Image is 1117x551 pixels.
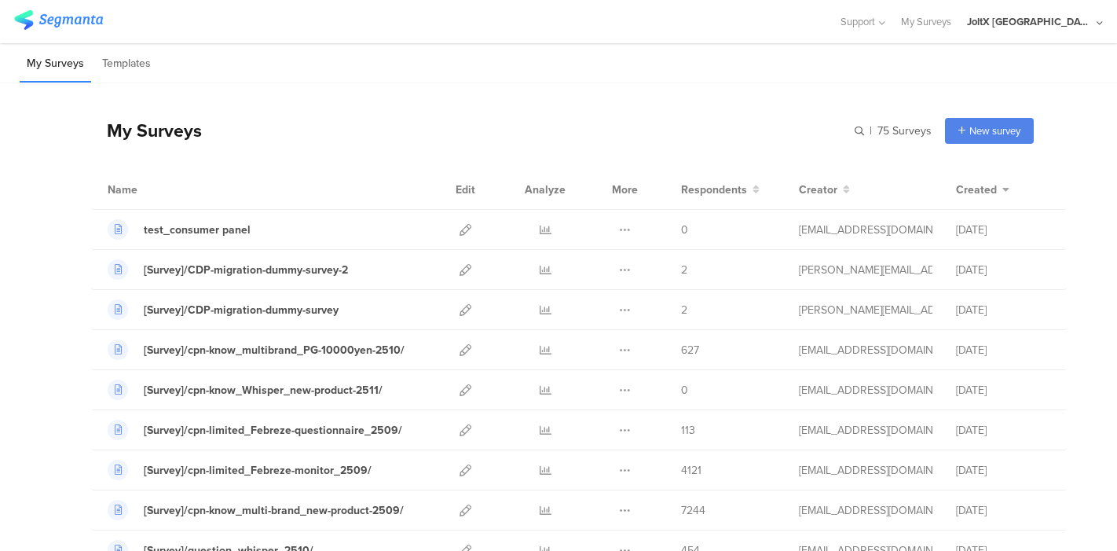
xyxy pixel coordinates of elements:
span: Created [956,182,997,198]
span: Support [840,14,875,29]
div: [DATE] [956,222,1050,238]
div: My Surveys [91,117,202,144]
div: praharaj.sp.1@pg.com [799,262,932,278]
button: Respondents [681,182,760,198]
span: 7244 [681,502,705,519]
div: praharaj.sp.1@pg.com [799,302,932,318]
span: Respondents [681,182,747,198]
div: [DATE] [956,342,1050,358]
div: test_consumer panel [144,222,251,238]
li: Templates [95,46,158,83]
div: [DATE] [956,302,1050,318]
span: 75 Surveys [877,123,932,139]
div: Name [108,182,202,198]
div: More [608,170,642,209]
div: [DATE] [956,502,1050,519]
div: kumai.ik@pg.com [799,382,932,399]
span: New survey [969,123,1020,138]
div: kumai.ik@pg.com [799,342,932,358]
span: 113 [681,422,695,439]
span: 0 [681,382,688,399]
span: 0 [681,222,688,238]
div: [DATE] [956,262,1050,278]
span: 4121 [681,462,701,479]
div: kumai.ik@pg.com [799,462,932,479]
div: [Survey]/CDP-migration-dummy-survey-2 [144,262,348,278]
span: 2 [681,302,687,318]
span: Creator [799,182,837,198]
div: Analyze [522,170,569,209]
a: test_consumer panel [108,219,251,240]
div: [Survey]/cpn-limited_Febreze-questionnaire_2509/ [144,422,402,439]
div: [DATE] [956,382,1050,399]
div: [Survey]/cpn-know_Whisper_new-product-2511/ [144,382,383,399]
span: | [867,123,874,139]
span: 627 [681,342,699,358]
img: segmanta logo [14,10,103,30]
button: Created [956,182,1009,198]
a: [Survey]/cpn-know_multibrand_PG-10000yen-2510/ [108,340,405,360]
div: [Survey]/CDP-migration-dummy-survey [144,302,339,318]
div: Edit [449,170,482,209]
a: [Survey]/cpn-know_multi-brand_new-product-2509/ [108,500,404,520]
button: Creator [799,182,850,198]
div: [DATE] [956,422,1050,439]
a: [Survey]/cpn-know_Whisper_new-product-2511/ [108,380,383,400]
div: [Survey]/cpn-limited_Febreze-monitor_2509/ [144,462,372,479]
a: [Survey]/cpn-limited_Febreze-monitor_2509/ [108,460,372,480]
a: [Survey]/CDP-migration-dummy-survey-2 [108,259,348,280]
a: [Survey]/cpn-limited_Febreze-questionnaire_2509/ [108,420,402,440]
div: kumai.ik@pg.com [799,502,932,519]
a: [Survey]/CDP-migration-dummy-survey [108,299,339,320]
div: kumai.ik@pg.com [799,422,932,439]
div: [Survey]/cpn-know_multibrand_PG-10000yen-2510/ [144,342,405,358]
div: JoltX [GEOGRAPHIC_DATA] [967,14,1093,29]
div: [DATE] [956,462,1050,479]
div: [Survey]/cpn-know_multi-brand_new-product-2509/ [144,502,404,519]
div: kumai.ik@pg.com [799,222,932,238]
span: 2 [681,262,687,278]
li: My Surveys [20,46,91,83]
